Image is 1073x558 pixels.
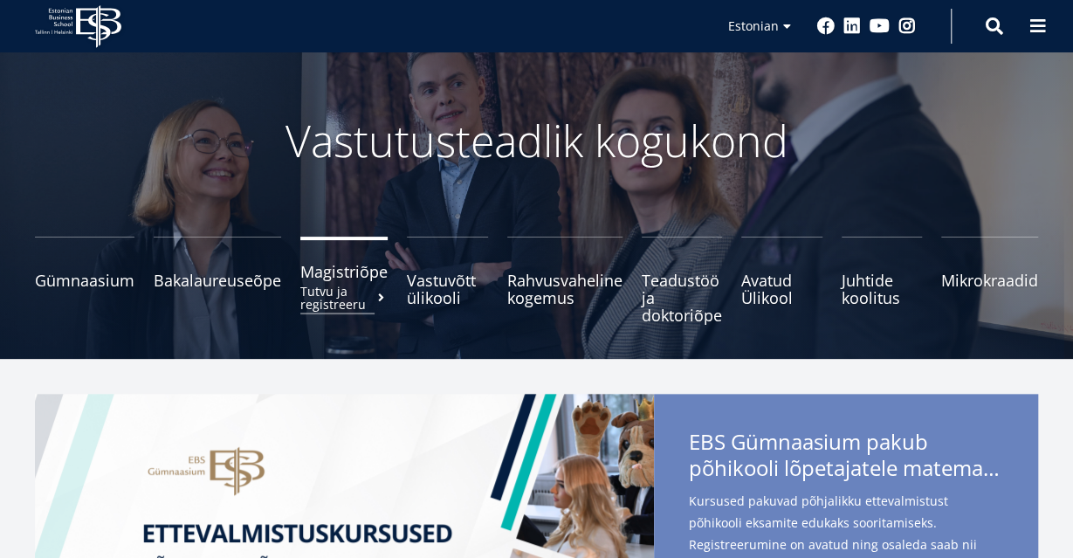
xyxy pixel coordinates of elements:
span: põhikooli lõpetajatele matemaatika- ja eesti keele kursuseid [689,455,1003,481]
a: Vastuvõtt ülikooli [407,237,488,324]
span: Bakalaureuseõpe [154,272,281,289]
a: Bakalaureuseõpe [154,237,281,324]
span: Avatud Ülikool [741,272,822,307]
a: Avatud Ülikool [741,237,822,324]
span: Rahvusvaheline kogemus [507,272,622,307]
a: Juhtide koolitus [842,237,923,324]
a: Facebook [817,17,835,35]
small: Tutvu ja registreeru [300,285,388,311]
span: EBS Gümnaasium pakub [689,429,1003,486]
a: Teadustöö ja doktoriõpe [642,237,723,324]
a: Mikrokraadid [941,237,1038,324]
span: Mikrokraadid [941,272,1038,289]
a: Rahvusvaheline kogemus [507,237,622,324]
span: Teadustöö ja doktoriõpe [642,272,723,324]
span: Magistriõpe [300,263,388,280]
span: Juhtide koolitus [842,272,923,307]
a: Instagram [898,17,916,35]
a: Gümnaasium [35,237,134,324]
a: Linkedin [843,17,861,35]
p: Vastutusteadlik kogukond [74,114,1000,167]
a: MagistriõpeTutvu ja registreeru [300,237,388,324]
span: Gümnaasium [35,272,134,289]
span: Vastuvõtt ülikooli [407,272,488,307]
a: Youtube [870,17,890,35]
